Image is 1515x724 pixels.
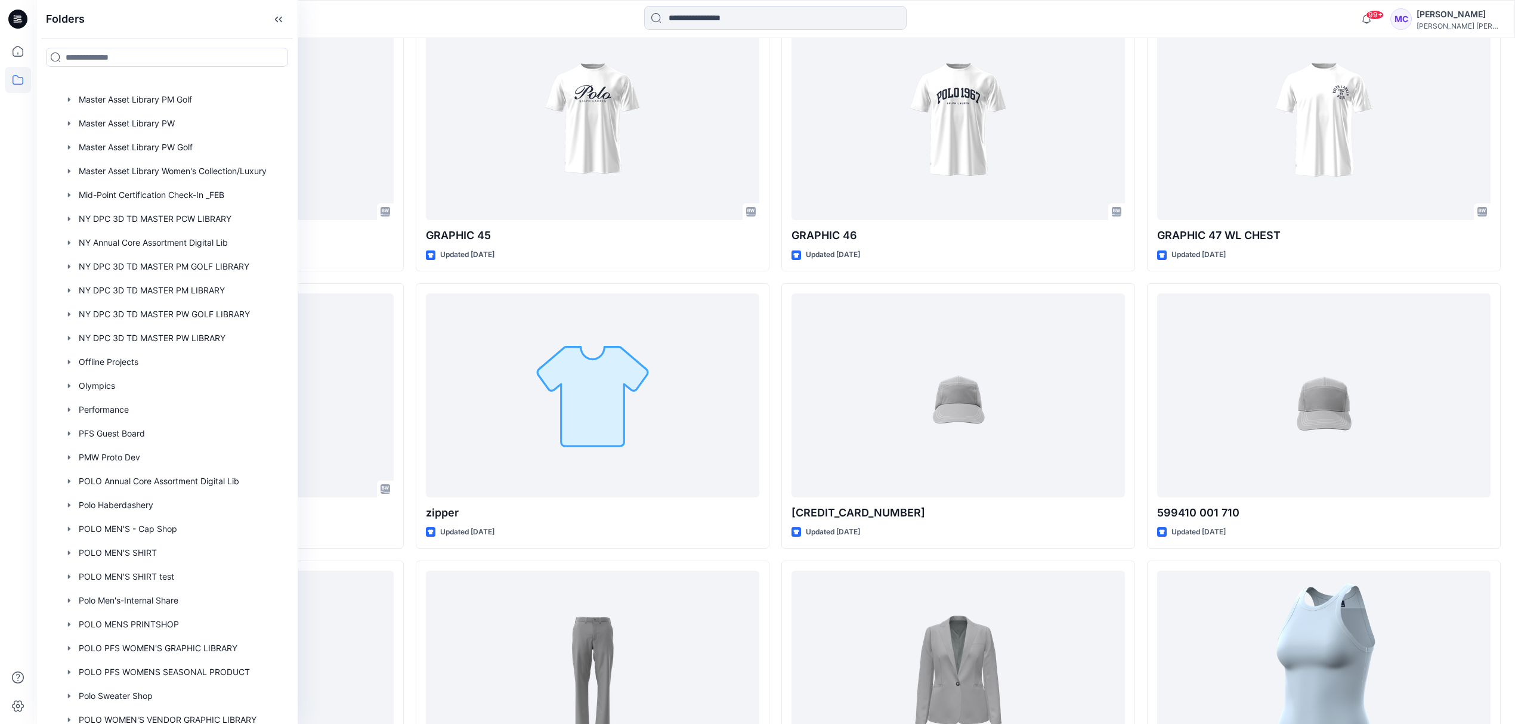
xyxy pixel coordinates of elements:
a: zipper [426,293,759,497]
p: 599410 001 710 [1157,505,1491,521]
p: GRAPHIC 47 WL CHEST [1157,227,1491,244]
p: zipper [426,505,759,521]
p: Updated [DATE] [1171,526,1226,539]
span: 99+ [1366,10,1384,20]
p: GRAPHIC 45 [426,227,759,244]
a: 599410 001 710 [1157,293,1491,497]
p: Updated [DATE] [440,526,494,539]
a: GRAPHIC 46 [791,17,1125,221]
div: MC [1390,8,1412,30]
p: Updated [DATE] [440,249,494,261]
p: Updated [DATE] [806,249,860,261]
div: [PERSON_NAME] [PERSON_NAME] [1417,21,1500,30]
p: GRAPHIC 46 [791,227,1125,244]
p: Updated [DATE] [1171,249,1226,261]
p: [CREDIT_CARD_NUMBER] [791,505,1125,521]
a: GRAPHIC 47 WL CHEST [1157,17,1491,221]
p: Updated [DATE] [806,526,860,539]
div: [PERSON_NAME] [1417,7,1500,21]
a: GRAPHIC 45 [426,17,759,221]
a: 599406 001 710 [791,293,1125,497]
